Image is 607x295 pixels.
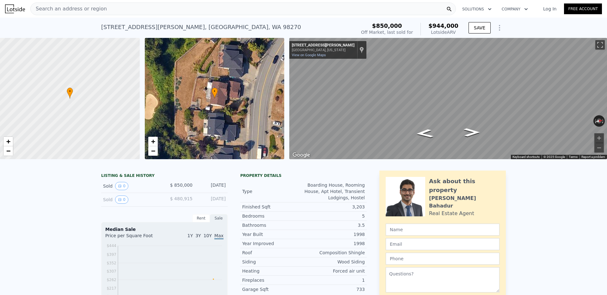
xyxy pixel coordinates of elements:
[303,182,365,201] div: Boarding House, Rooming House, Apt Hotel, Transient Lodgings, Hostel
[303,286,365,292] div: 733
[292,48,354,52] div: [GEOGRAPHIC_DATA], [US_STATE]
[386,253,500,265] input: Phone
[359,46,364,53] a: Show location on map
[210,214,228,222] div: Sale
[303,222,365,228] div: 3.5
[3,146,13,156] a: Zoom out
[148,137,158,146] a: Zoom in
[291,151,312,159] a: Open this area in Google Maps (opens a new window)
[242,188,303,195] div: Type
[408,127,441,140] path: Go South, 72nd Dr NE
[148,146,158,156] a: Zoom out
[292,43,354,48] div: [STREET_ADDRESS][PERSON_NAME]
[242,222,303,228] div: Bathrooms
[536,6,564,12] a: Log In
[457,126,487,138] path: Go North, 72nd Dr NE
[512,155,540,159] button: Keyboard shortcuts
[170,196,193,201] span: $ 480,915
[107,286,116,291] tspan: $217
[103,196,159,204] div: Sold
[6,147,10,155] span: −
[107,244,116,248] tspan: $444
[105,226,224,232] div: Median Sale
[428,29,458,35] div: Lotside ARV
[497,3,533,15] button: Company
[240,173,367,178] div: Property details
[289,38,607,159] div: Map
[31,5,107,13] span: Search an address or region
[595,40,605,50] button: Toggle fullscreen view
[593,117,605,124] button: Reset the view
[212,87,218,99] div: •
[198,196,226,204] div: [DATE]
[242,204,303,210] div: Finished Sqft
[581,155,605,159] a: Report a problem
[242,213,303,219] div: Bedrooms
[242,231,303,238] div: Year Built
[115,196,128,204] button: View historical data
[429,177,500,195] div: Ask about this property
[192,214,210,222] div: Rent
[361,29,413,35] div: Off Market, last sold for
[107,252,116,257] tspan: $397
[67,88,73,94] span: •
[101,173,228,179] div: LISTING & SALE HISTORY
[170,183,193,188] span: $ 850,000
[372,22,402,29] span: $850,000
[303,240,365,247] div: 1998
[3,137,13,146] a: Zoom in
[101,23,301,32] div: [STREET_ADDRESS][PERSON_NAME] , [GEOGRAPHIC_DATA] , WA 98270
[151,147,155,155] span: −
[303,231,365,238] div: 1998
[303,277,365,283] div: 1
[242,268,303,274] div: Heating
[5,4,25,13] img: Lotside
[187,233,193,238] span: 1Y
[303,250,365,256] div: Composition Shingle
[198,182,226,190] div: [DATE]
[569,155,578,159] a: Terms (opens in new tab)
[212,88,218,94] span: •
[289,38,607,159] div: Street View
[543,155,565,159] span: © 2025 Google
[204,233,212,238] span: 10Y
[303,204,365,210] div: 3,203
[107,261,116,265] tspan: $352
[107,278,116,282] tspan: $262
[242,240,303,247] div: Year Improved
[386,224,500,236] input: Name
[303,259,365,265] div: Wood Siding
[292,53,326,57] a: View on Google Maps
[429,210,474,217] div: Real Estate Agent
[105,232,164,243] div: Price per Square Foot
[242,286,303,292] div: Garage Sqft
[151,137,155,145] span: +
[107,269,116,274] tspan: $307
[291,151,312,159] img: Google
[6,137,10,145] span: +
[303,268,365,274] div: Forced air unit
[564,3,602,14] a: Free Account
[594,143,604,153] button: Zoom out
[103,182,159,190] div: Sold
[386,238,500,250] input: Email
[242,259,303,265] div: Siding
[195,233,201,238] span: 3Y
[469,22,491,33] button: SAVE
[593,115,597,127] button: Rotate counterclockwise
[115,182,128,190] button: View historical data
[67,87,73,99] div: •
[594,133,604,143] button: Zoom in
[493,21,506,34] button: Show Options
[214,233,224,239] span: Max
[303,213,365,219] div: 5
[429,195,500,210] div: [PERSON_NAME] Bahadur
[602,115,605,127] button: Rotate clockwise
[242,277,303,283] div: Fireplaces
[428,22,458,29] span: $944,000
[457,3,497,15] button: Solutions
[242,250,303,256] div: Roof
